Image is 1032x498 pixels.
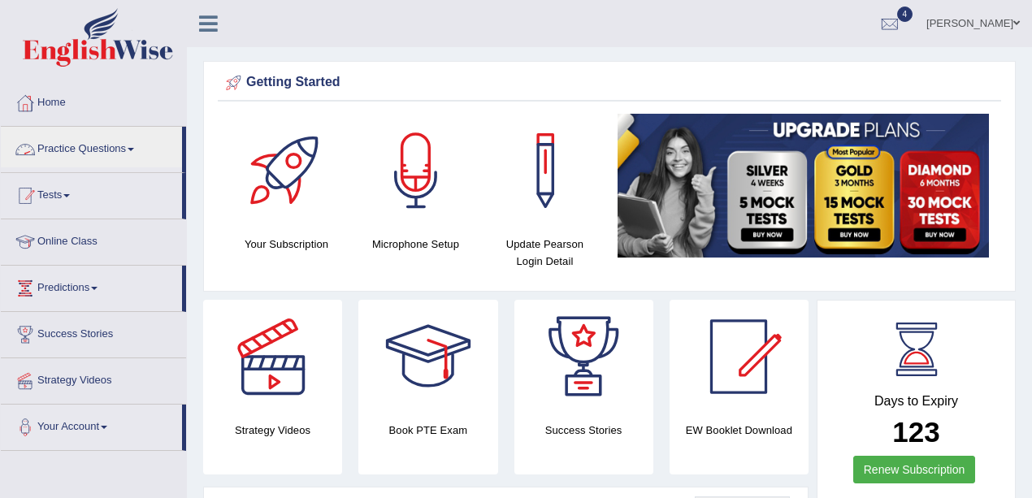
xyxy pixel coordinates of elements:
[514,422,653,439] h4: Success Stories
[488,236,601,270] h4: Update Pearson Login Detail
[222,71,997,95] div: Getting Started
[1,358,186,399] a: Strategy Videos
[358,422,497,439] h4: Book PTE Exam
[853,456,976,483] a: Renew Subscription
[835,394,997,409] h4: Days to Expiry
[203,422,342,439] h4: Strategy Videos
[1,219,186,260] a: Online Class
[1,80,186,121] a: Home
[618,114,989,258] img: small5.jpg
[1,312,186,353] a: Success Stories
[892,416,939,448] b: 123
[670,422,809,439] h4: EW Booklet Download
[30,172,182,201] a: Speaking Practice
[359,236,472,253] h4: Microphone Setup
[1,266,182,306] a: Predictions
[1,127,182,167] a: Practice Questions
[1,173,182,214] a: Tests
[230,236,343,253] h4: Your Subscription
[897,6,913,22] span: 4
[1,405,182,445] a: Your Account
